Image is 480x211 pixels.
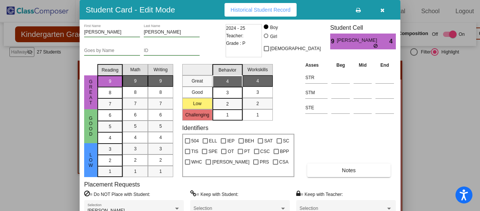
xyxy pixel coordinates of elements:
label: Identifiers [182,124,208,131]
span: 8 [109,89,111,96]
span: Reading [102,67,118,73]
span: CSC [260,147,270,156]
span: 6 [134,112,137,118]
span: BEH [245,136,254,145]
span: 6 [159,112,162,118]
span: 9 [159,78,162,84]
span: 9 [134,78,137,84]
span: Workskills [248,66,268,73]
th: End [374,61,396,69]
span: IEP [227,136,234,145]
th: Mid [352,61,374,69]
label: Placement Requests [84,181,140,188]
span: [PERSON_NAME] [212,157,249,167]
span: 2024 - 25 [226,24,245,32]
label: = Do NOT Place with Student: [84,190,150,198]
span: SC [283,136,289,145]
span: 7 [134,100,137,107]
span: Notes [342,167,356,173]
span: 7 [159,100,162,107]
h3: Student Card - Edit Mode [86,5,175,14]
span: Good [88,116,94,137]
button: Historical Student Record [225,3,297,17]
div: Boy [270,24,278,31]
span: 8 [134,89,137,96]
span: 1 [159,168,162,175]
span: TIS [191,147,198,156]
span: [DEMOGRAPHIC_DATA] [270,44,321,53]
span: 2 [159,157,162,164]
span: 4 [226,78,229,85]
span: 1 [109,168,111,175]
span: 3 [134,145,137,152]
span: CSA [279,157,289,167]
span: 6 [109,112,111,119]
span: 4 [159,134,162,141]
span: 2 [134,157,137,164]
span: Teacher: [226,32,243,40]
span: Math [130,66,140,73]
input: goes by name [84,48,140,54]
span: 5 [109,123,111,130]
span: OT [228,147,234,156]
span: 3 [226,89,229,96]
span: Grade : P [226,40,245,47]
th: Beg [329,61,352,69]
span: SAT [264,136,272,145]
span: 2 [109,157,111,164]
span: [PERSON_NAME] [337,37,378,44]
label: = Keep with Student: [190,190,238,198]
span: 1 [134,168,137,175]
span: 7 [109,101,111,107]
span: BPP [280,147,289,156]
span: PT [244,147,250,156]
span: 3 [256,89,259,96]
span: 2 [256,100,259,107]
span: 4 [389,37,396,46]
span: 1 [226,112,229,118]
label: = Keep with Teacher: [296,190,343,198]
span: Great [88,79,94,105]
span: 2 [226,101,229,107]
span: SPE [208,147,217,156]
button: Notes [307,164,390,177]
span: 4 [256,78,259,84]
span: 3 [159,145,162,152]
span: 8 [159,89,162,96]
span: 9 [330,37,337,46]
span: PRS [260,157,269,167]
span: 5 [134,123,137,130]
span: 1 [256,112,259,118]
input: assessment [305,102,328,113]
span: 3 [109,146,111,153]
th: Asses [303,61,329,69]
span: 4 [134,134,137,141]
span: Low [88,152,94,168]
span: 504 [191,136,199,145]
span: ELL [209,136,217,145]
span: 9 [109,78,111,85]
input: assessment [305,87,328,98]
span: Writing [154,66,168,73]
span: Historical Student Record [231,7,291,13]
input: assessment [305,72,328,83]
div: Girl [270,33,277,40]
span: 4 [109,135,111,141]
span: 5 [159,123,162,130]
span: Behavior [218,67,236,73]
span: WHC [191,157,202,167]
h3: Student Cell [330,24,396,31]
